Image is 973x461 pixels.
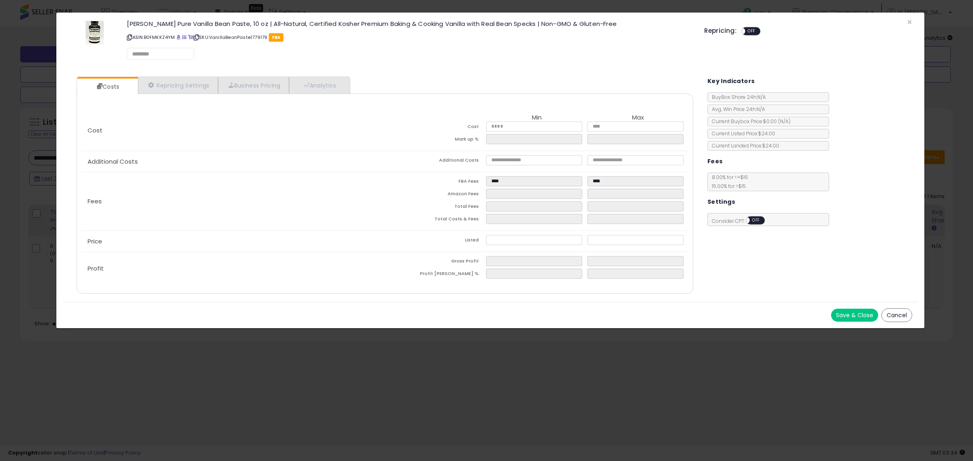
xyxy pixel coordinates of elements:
span: 15.00 % for > $15 [708,183,746,190]
span: Current Buybox Price: [708,118,791,125]
a: Repricing Settings [138,77,218,94]
td: Gross Profit [385,256,486,269]
span: ( N/A ) [778,118,791,125]
span: × [907,16,912,28]
p: Price [81,238,385,245]
span: Consider CPT: [708,218,776,224]
p: ASIN: B0FMKKZ4YM | SKU: VanillaBeanPaste1779179 [127,31,692,44]
p: Cost [81,127,385,134]
span: OFF [750,217,763,224]
span: Current Listed Price: $24.00 [708,130,775,137]
td: Additional Costs [385,155,486,168]
td: Total Costs & Fees [385,214,486,226]
span: 8.00 % for <= $15 [708,174,748,190]
a: All offer listings [182,34,186,41]
h5: Repricing: [704,28,737,34]
span: FBA [269,33,284,42]
button: Save & Close [831,309,878,322]
a: Your listing only [188,34,193,41]
p: Profit [81,265,385,272]
span: $0.00 [763,118,791,125]
th: Max [587,114,689,122]
img: 41+vnON4FNL._SL60_.jpg [86,21,104,45]
h5: Key Indicators [707,76,755,86]
td: Cost [385,122,486,134]
td: Profit [PERSON_NAME] % [385,269,486,281]
td: FBA Fees [385,176,486,189]
p: Fees [81,198,385,205]
td: Total Fees [385,201,486,214]
p: Additional Costs [81,158,385,165]
span: BuyBox Share 24h: N/A [708,94,766,100]
span: Avg. Win Price 24h: N/A [708,106,765,113]
a: BuyBox page [176,34,181,41]
h3: [PERSON_NAME] Pure Vanilla Bean Paste, 10 oz | All-Natural, Certified Kosher Premium Baking & Coo... [127,21,692,27]
span: OFF [746,28,759,35]
a: Costs [77,79,137,95]
a: Business Pricing [218,77,289,94]
td: Amazon Fees [385,189,486,201]
td: Mark up % [385,134,486,147]
button: Cancel [881,308,912,322]
td: Listed [385,235,486,248]
th: Min [486,114,587,122]
h5: Settings [707,197,735,207]
span: Current Landed Price: $24.00 [708,142,779,149]
a: Analytics [289,77,349,94]
h5: Fees [707,156,723,166]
